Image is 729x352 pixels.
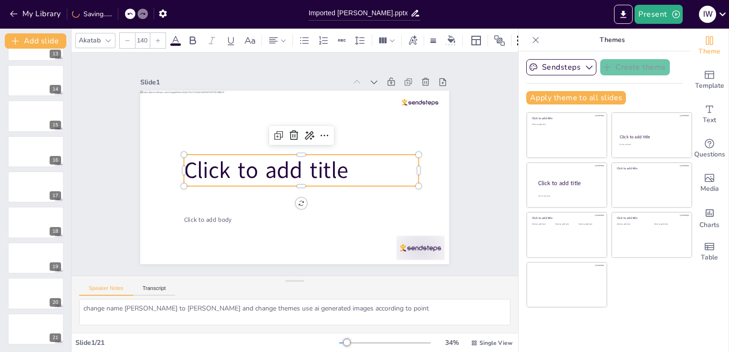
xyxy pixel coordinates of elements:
div: 19 [50,262,61,271]
div: Click to add title [532,216,600,220]
span: Single View [479,339,512,347]
div: Click to add text [532,223,553,226]
div: Click to add title [620,134,683,140]
div: Add a table [690,235,729,269]
span: Media [700,184,719,194]
div: 34 % [440,338,463,347]
div: Add ready made slides [690,63,729,97]
div: Click to add text [555,223,577,226]
div: Click to add title [617,166,685,170]
div: Saving...... [72,10,112,19]
div: Get real-time input from your audience [690,132,729,166]
p: Themes [543,29,681,52]
div: 13 [50,50,61,58]
div: Click to add text [654,223,684,226]
div: Add charts and graphs [690,200,729,235]
button: Create theme [600,59,670,75]
div: 16 [8,136,64,167]
button: Export to PowerPoint [614,5,633,24]
span: Text [703,115,716,125]
div: 15 [8,100,64,132]
div: 14 [8,65,64,96]
div: Layout [469,33,484,48]
div: Click to add title [538,179,599,187]
span: Position [494,35,505,46]
button: Speaker Notes [79,285,133,296]
span: Charts [699,220,719,230]
div: 15 [50,121,61,129]
div: 17 [8,171,64,203]
input: Insert title [309,6,411,20]
div: 16 [50,156,61,165]
span: Click to add body [374,135,420,162]
span: Template [695,81,724,91]
button: Transcript [133,285,176,296]
div: I W [699,6,716,23]
div: 19 [8,242,64,274]
div: Slide 1 / 21 [75,338,339,347]
div: 17 [50,191,61,200]
div: Slide 1 [213,214,405,306]
div: Click to add title [532,116,600,120]
div: 20 [8,278,64,309]
div: 21 [50,333,61,342]
button: Apply theme to all slides [526,91,626,104]
div: Click to add title [617,216,685,220]
div: 18 [50,227,61,236]
div: Click to add text [617,223,647,226]
div: 21 [8,313,64,345]
div: Add text boxes [690,97,729,132]
div: Text effects [406,33,420,48]
button: Sendsteps [526,59,596,75]
div: Click to add text [619,144,683,146]
div: Click to add body [538,195,598,197]
span: Theme [698,46,720,57]
div: Add images, graphics, shapes or video [690,166,729,200]
span: Table [701,252,718,263]
button: My Library [7,6,65,21]
div: Click to add text [579,223,600,226]
div: Click to add text [532,124,600,126]
div: Background color [444,35,458,45]
div: Akatab [77,34,103,47]
div: 20 [50,298,61,307]
textarea: change name [PERSON_NAME] to [PERSON_NAME] and change themes use ai generated images according to... [79,299,510,325]
div: Border settings [428,33,438,48]
button: I W [699,5,716,24]
div: 14 [50,85,61,93]
span: Questions [694,149,725,160]
span: Click to add title [242,123,405,217]
button: Present [635,5,682,24]
div: 18 [8,207,64,238]
div: Column Count [376,33,397,48]
button: Add slide [5,33,66,49]
div: Change the overall theme [690,29,729,63]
